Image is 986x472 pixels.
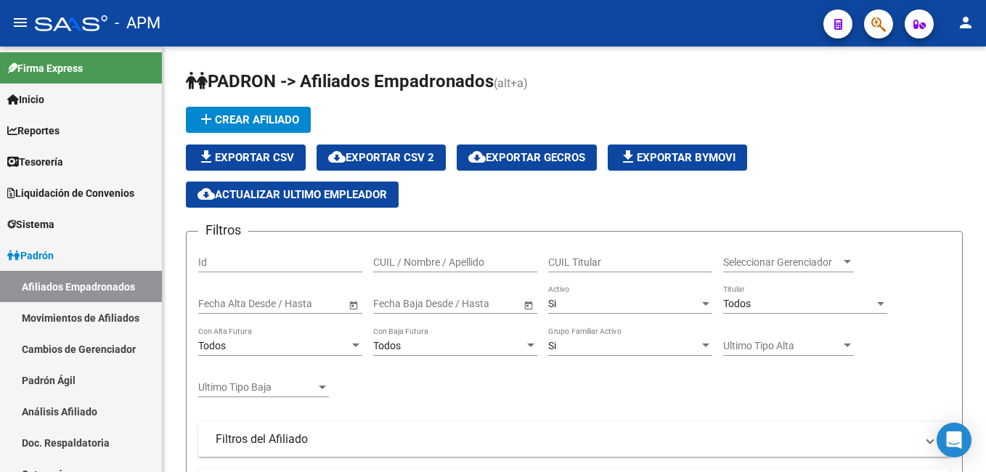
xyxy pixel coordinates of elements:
span: Exportar CSV 2 [328,151,434,164]
mat-icon: menu [12,14,29,31]
mat-icon: file_download [619,148,637,166]
span: Exportar CSV [197,151,294,164]
span: Seleccionar Gerenciador [723,256,841,269]
span: Todos [723,298,751,309]
span: Inicio [7,91,44,107]
h3: Filtros [198,220,248,240]
input: Fecha inicio [373,298,426,310]
span: Todos [373,340,401,351]
span: Sistema [7,216,54,232]
span: Exportar Bymovi [619,151,736,164]
button: Exportar CSV [186,145,306,171]
span: Ultimo Tipo Baja [198,381,316,394]
span: Ultimo Tipo Alta [723,340,841,352]
mat-icon: file_download [197,148,215,166]
input: Fecha inicio [198,298,251,310]
button: Exportar GECROS [457,145,597,171]
button: Exportar CSV 2 [317,145,446,171]
span: Tesorería [7,154,63,170]
div: Open Intercom Messenger [937,423,971,457]
span: Todos [198,340,226,351]
mat-icon: add [197,110,215,128]
button: Exportar Bymovi [608,145,747,171]
mat-panel-title: Filtros del Afiliado [216,431,916,447]
span: Liquidación de Convenios [7,185,134,201]
mat-expansion-panel-header: Filtros del Afiliado [198,422,950,457]
span: Actualizar ultimo Empleador [197,188,387,201]
span: Si [548,298,556,309]
span: (alt+a) [494,76,528,90]
button: Open calendar [521,297,536,312]
span: PADRON -> Afiliados Empadronados [186,71,494,91]
button: Crear Afiliado [186,107,311,133]
button: Actualizar ultimo Empleador [186,182,399,208]
span: Padrón [7,248,54,264]
mat-icon: cloud_download [328,148,346,166]
span: Crear Afiliado [197,113,299,126]
mat-icon: cloud_download [468,148,486,166]
span: Si [548,340,556,351]
input: Fecha fin [439,298,510,310]
mat-icon: cloud_download [197,185,215,203]
span: Exportar GECROS [468,151,585,164]
input: Fecha fin [264,298,335,310]
span: Firma Express [7,60,83,76]
span: Reportes [7,123,60,139]
span: - APM [115,7,160,39]
mat-icon: person [957,14,974,31]
button: Open calendar [346,297,361,312]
